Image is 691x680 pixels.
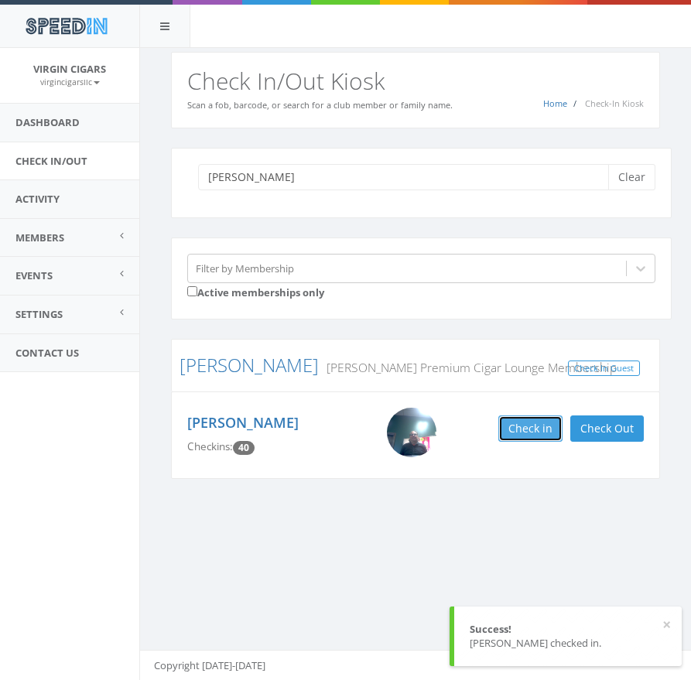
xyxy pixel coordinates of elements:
[15,231,64,244] span: Members
[196,261,294,275] div: Filter by Membership
[498,415,563,442] button: Check in
[187,439,233,453] span: Checkins:
[40,77,100,87] small: virgincigarsllc
[180,352,319,378] a: [PERSON_NAME]
[470,622,666,637] div: Success!
[570,415,644,442] button: Check Out
[33,62,106,76] span: Virgin Cigars
[15,346,79,360] span: Contact Us
[40,74,100,88] a: virgincigarsllc
[15,268,53,282] span: Events
[198,164,620,190] input: Search a name to check in
[608,164,655,190] button: Clear
[187,99,453,111] small: Scan a fob, barcode, or search for a club member or family name.
[187,68,644,94] h2: Check In/Out Kiosk
[662,617,671,633] button: ×
[568,361,640,377] a: Check In Guest
[187,286,197,296] input: Active memberships only
[470,636,666,651] div: [PERSON_NAME] checked in.
[319,359,617,376] small: [PERSON_NAME] Premium Cigar Lounge Membership
[187,283,324,300] label: Active memberships only
[187,413,299,432] a: [PERSON_NAME]
[387,408,436,457] img: russell_morrison.png
[233,441,255,455] span: Checkin count
[15,307,63,321] span: Settings
[585,97,644,109] span: Check-In Kiosk
[18,12,115,40] img: speedin_logo.png
[543,97,567,109] a: Home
